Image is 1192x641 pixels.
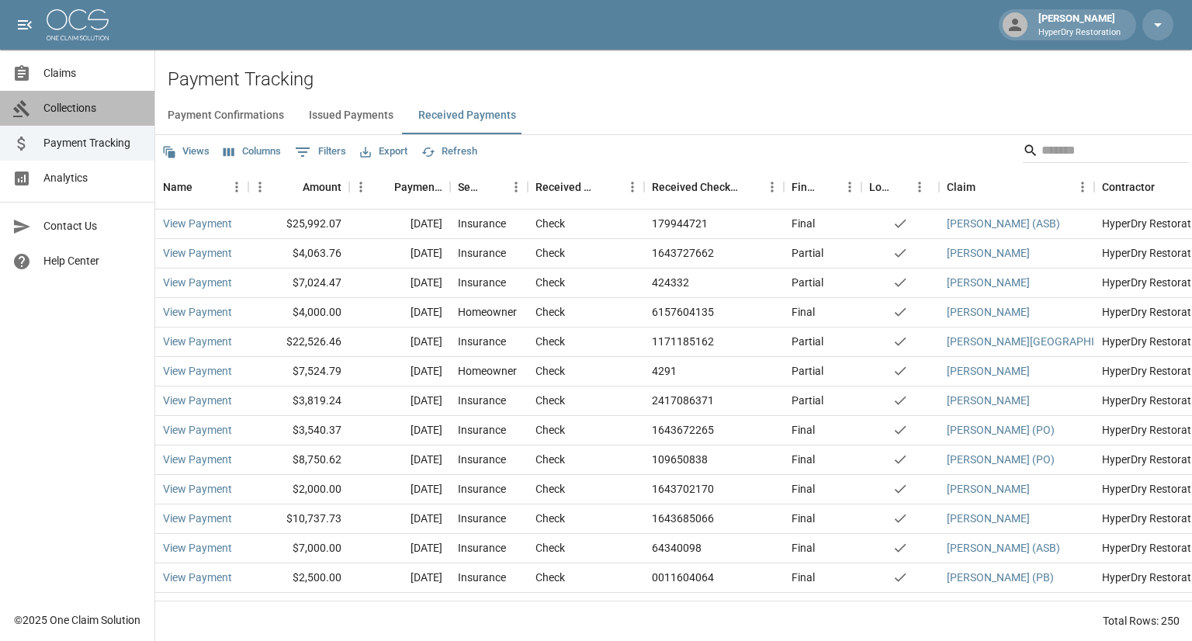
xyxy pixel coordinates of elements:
div: [DATE] [349,210,450,239]
div: Check [535,422,565,438]
button: Menu [761,175,784,199]
button: Menu [908,175,931,199]
div: $4,063.76 [248,239,349,269]
div: Final/Partial [784,165,861,209]
div: 1643702170 [652,481,714,497]
a: View Payment [163,275,232,290]
button: open drawer [9,9,40,40]
div: Contractor [1102,165,1155,209]
a: [PERSON_NAME] [947,275,1030,290]
div: [DATE] [349,504,450,534]
div: [DATE] [349,475,450,504]
div: Partial [792,334,823,349]
div: Check [535,275,565,290]
a: View Payment [163,481,232,497]
div: Partial [792,245,823,261]
button: Menu [838,175,861,199]
a: [PERSON_NAME] (PB) [947,570,1054,585]
div: Check [535,599,565,615]
div: Insurance [458,245,506,261]
div: $2,500.00 [248,563,349,593]
a: [PERSON_NAME] [947,481,1030,497]
div: Homeowner [458,304,517,320]
button: Select columns [220,140,285,164]
div: Insurance [458,599,506,615]
button: Export [356,140,411,164]
div: Payment Date [394,165,442,209]
div: Claim [947,165,975,209]
button: Menu [225,175,248,199]
a: View Payment [163,540,232,556]
div: [DATE] [349,416,450,445]
div: $2,000.00 [248,475,349,504]
button: Refresh [418,140,481,164]
a: [PERSON_NAME] (PO) [947,422,1055,438]
p: HyperDry Restoration [1038,26,1121,40]
div: Received Method [528,165,644,209]
a: View Payment [163,216,232,231]
button: Sort [816,176,838,198]
div: [DATE] [349,534,450,563]
div: Insurance [458,334,506,349]
div: Check [535,363,565,379]
div: 109650838 [652,452,708,467]
a: View Payment [163,393,232,408]
button: Views [158,140,213,164]
div: Final [792,216,815,231]
div: $10,737.73 [248,504,349,534]
button: Sort [739,176,761,198]
div: Insurance [458,452,506,467]
div: dynamic tabs [155,97,1192,134]
div: Amount [303,165,341,209]
div: Check [535,540,565,556]
div: 1643672265 [652,422,714,438]
button: Sort [599,176,621,198]
div: Partial [792,393,823,408]
a: [PERSON_NAME] (ASB) [947,216,1060,231]
div: Insurance [458,216,506,231]
button: Payment Confirmations [155,97,296,134]
div: Amount [248,165,349,209]
a: [PERSON_NAME] [947,393,1030,408]
button: Menu [349,175,372,199]
div: © 2025 One Claim Solution [14,612,140,628]
div: Payment Date [349,165,450,209]
a: [PERSON_NAME] (ASB) [947,540,1060,556]
div: [DATE] [349,239,450,269]
div: 64340098 [652,540,702,556]
div: 179944721 [652,216,708,231]
a: View Payment [163,245,232,261]
button: Sort [281,176,303,198]
div: Final [792,422,815,438]
a: View Payment [163,570,232,585]
div: Total Rows: 250 [1103,613,1180,629]
img: ocs-logo-white-transparent.png [47,9,109,40]
div: Insurance [458,570,506,585]
div: Sender [458,165,483,209]
div: 6157604135 [652,304,714,320]
div: Claim [939,165,1094,209]
div: Final [792,570,815,585]
a: View Payment [163,334,232,349]
div: Insurance [458,275,506,290]
a: View Payment [163,422,232,438]
div: 1643727662 [652,245,714,261]
div: Final [792,540,815,556]
div: [DATE] [349,357,450,386]
button: Sort [1155,176,1176,198]
a: [PERSON_NAME] [947,363,1030,379]
div: Check [535,304,565,320]
a: [PERSON_NAME] [947,245,1030,261]
div: Name [163,165,192,209]
div: [DATE] [349,269,450,298]
div: Check [535,334,565,349]
div: 1171185162 [652,334,714,349]
div: 64145497 [652,599,702,615]
div: 1643685066 [652,511,714,526]
div: Check [535,245,565,261]
button: Menu [1071,175,1094,199]
div: Final [792,304,815,320]
div: [DATE] [349,563,450,593]
div: Check [535,481,565,497]
div: Insurance [458,393,506,408]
